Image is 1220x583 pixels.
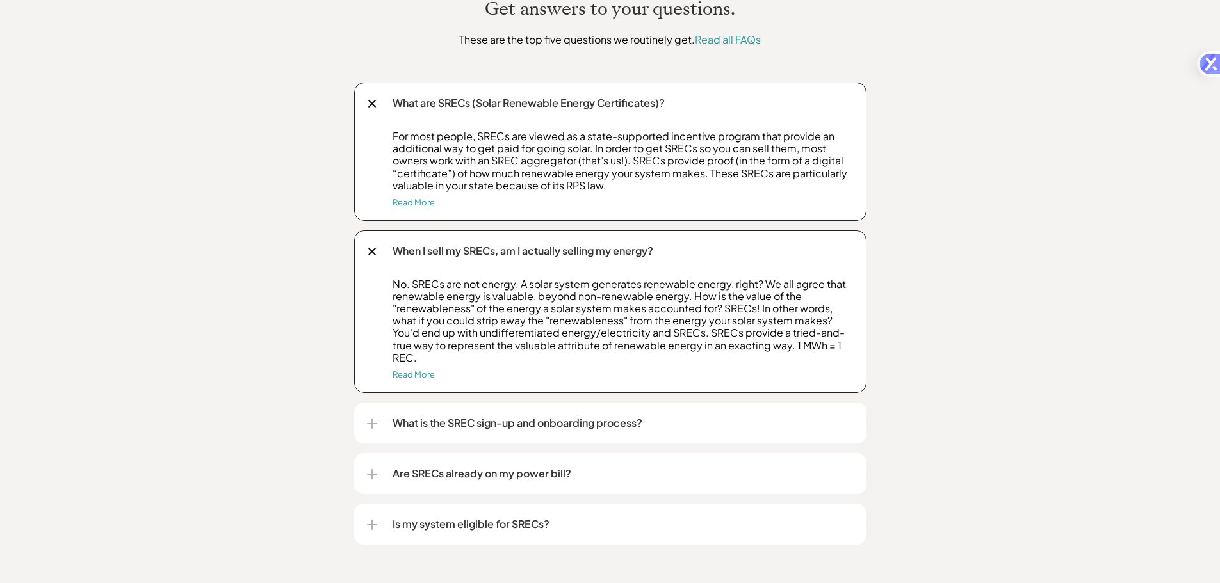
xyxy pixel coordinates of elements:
[393,278,854,363] p: No. SRECs are not energy. A solar system generates renewable energy, right? We all agree that ren...
[393,197,435,207] a: Read More
[373,31,847,47] p: These are the top five questions we routinely get.
[393,466,854,481] p: Are SRECs already on my power bill?
[393,369,435,379] a: Read More
[695,33,761,46] a: Read all FAQs
[393,415,854,431] p: What is the SREC sign-up and onboarding process?
[393,95,854,111] p: What are SRECs (Solar Renewable Energy Certificates)?
[393,516,854,532] p: Is my system eligible for SRECs?
[1197,51,1220,77] img: Xilo Logo
[393,243,854,259] p: When I sell my SRECs, am I actually selling my energy?
[393,130,854,191] p: For most people, SRECs are viewed as a state-supported incentive program that provide an addition...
